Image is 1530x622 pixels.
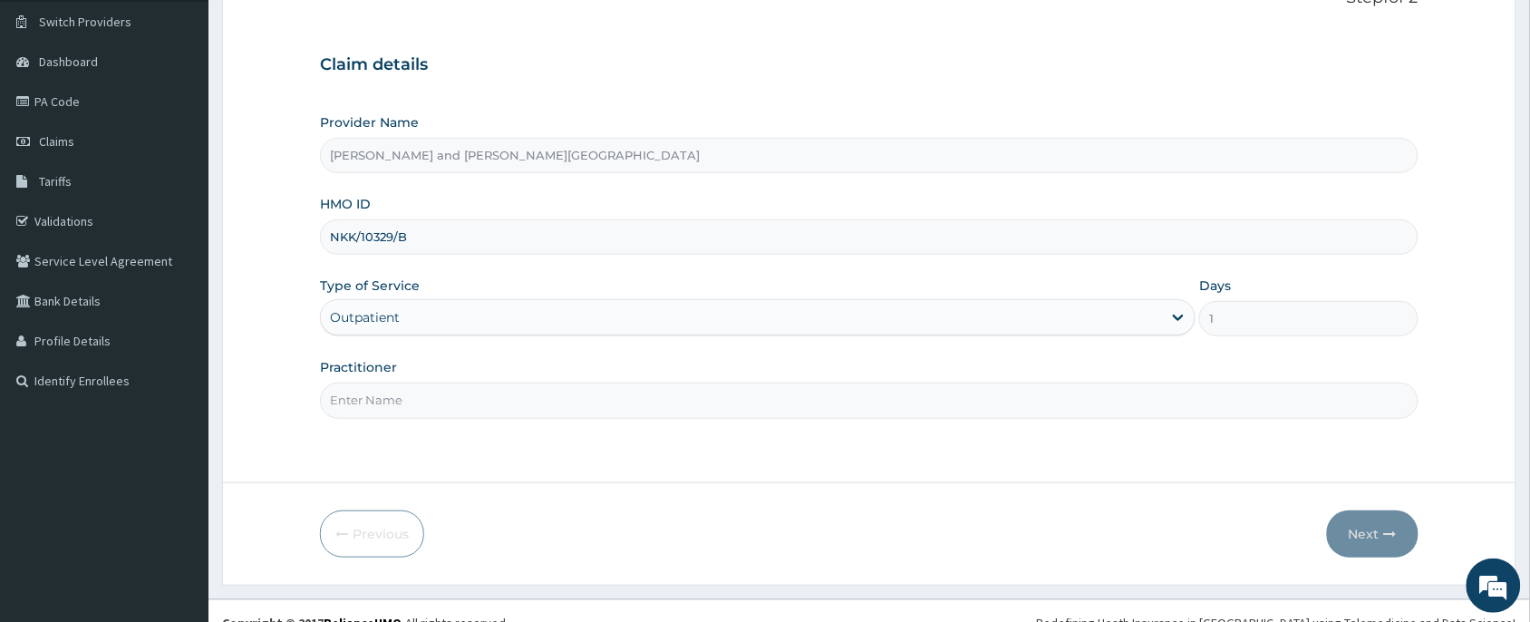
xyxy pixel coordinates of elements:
span: Switch Providers [39,14,131,30]
span: Claims [39,133,74,150]
span: Tariffs [39,173,72,190]
input: Enter HMO ID [320,219,1419,255]
h3: Claim details [320,55,1419,75]
input: Enter Name [320,383,1419,418]
label: Practitioner [320,358,397,376]
div: Minimize live chat window [297,9,341,53]
label: Type of Service [320,277,420,295]
button: Next [1327,510,1419,558]
label: Days [1199,277,1231,295]
span: We're online! [105,192,250,375]
button: Previous [320,510,424,558]
img: d_794563401_company_1708531726252_794563401 [34,91,73,136]
label: Provider Name [320,113,419,131]
label: HMO ID [320,195,371,213]
span: Dashboard [39,53,98,70]
textarea: Type your message and hit 'Enter' [9,423,345,486]
div: Chat with us now [94,102,305,125]
div: Outpatient [330,308,400,326]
